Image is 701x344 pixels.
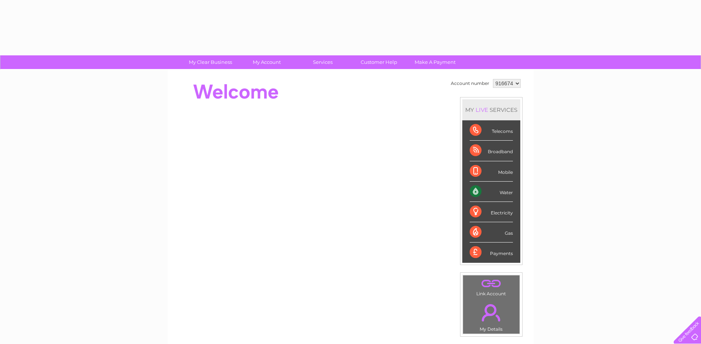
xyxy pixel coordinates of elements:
[180,55,241,69] a: My Clear Business
[463,298,520,334] td: My Details
[292,55,353,69] a: Services
[465,277,518,290] a: .
[463,275,520,298] td: Link Account
[470,161,513,182] div: Mobile
[470,182,513,202] div: Water
[470,242,513,262] div: Payments
[470,141,513,161] div: Broadband
[236,55,297,69] a: My Account
[474,106,490,113] div: LIVE
[462,99,520,120] div: MY SERVICES
[470,202,513,222] div: Electricity
[465,300,518,326] a: .
[470,120,513,141] div: Telecoms
[449,77,491,90] td: Account number
[348,55,409,69] a: Customer Help
[405,55,466,69] a: Make A Payment
[470,222,513,242] div: Gas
